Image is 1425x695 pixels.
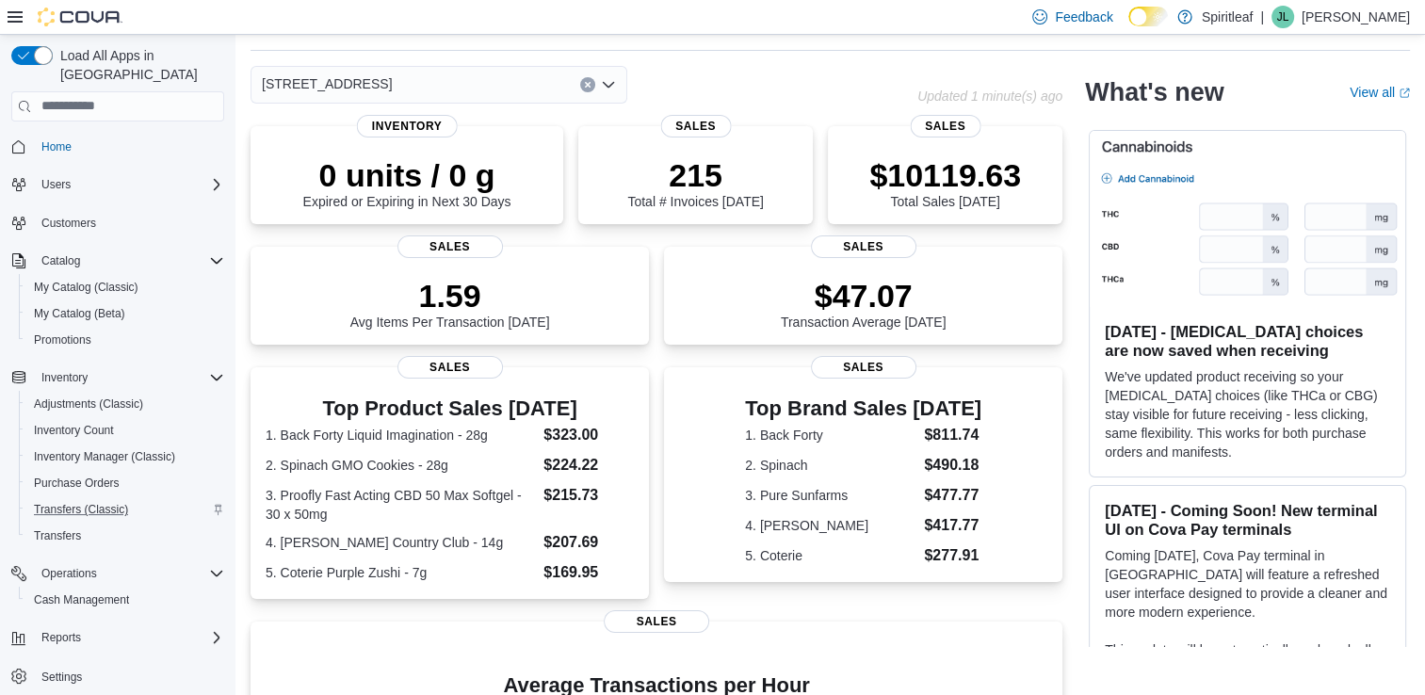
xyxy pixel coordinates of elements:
input: Dark Mode [1128,7,1168,26]
span: Customers [34,211,224,234]
a: My Catalog (Beta) [26,302,133,325]
span: Sales [910,115,980,137]
span: Inventory [357,115,458,137]
button: Reports [34,626,89,649]
span: Adjustments (Classic) [26,393,224,415]
dd: $215.73 [543,484,634,507]
span: My Catalog (Beta) [34,306,125,321]
span: Inventory Count [26,419,224,442]
button: Users [34,173,78,196]
span: Cash Management [26,589,224,611]
p: Coming [DATE], Cova Pay terminal in [GEOGRAPHIC_DATA] will feature a refreshed user interface des... [1105,546,1390,622]
a: Settings [34,666,89,688]
dt: 1. Back Forty [745,426,916,444]
p: 0 units / 0 g [303,156,511,194]
a: Transfers (Classic) [26,498,136,521]
button: Inventory Manager (Classic) [19,444,232,470]
button: Home [4,133,232,160]
div: Jennifer L [1271,6,1294,28]
p: We've updated product receiving so your [MEDICAL_DATA] choices (like THCa or CBG) stay visible fo... [1105,367,1390,461]
dd: $207.69 [543,531,634,554]
a: Purchase Orders [26,472,127,494]
p: 1.59 [350,277,550,315]
button: My Catalog (Beta) [19,300,232,327]
dd: $417.77 [924,514,981,537]
button: Reports [4,624,232,651]
dd: $477.77 [924,484,981,507]
span: Settings [34,664,224,687]
span: Feedback [1055,8,1112,26]
dt: 4. [PERSON_NAME] [745,516,916,535]
span: Operations [41,566,97,581]
dt: 3. Proofly Fast Acting CBD 50 Max Softgel - 30 x 50mg [266,486,536,524]
span: Sales [811,235,916,258]
dt: 3. Pure Sunfarms [745,486,916,505]
div: Expired or Expiring in Next 30 Days [303,156,511,209]
span: JL [1277,6,1289,28]
h2: What's new [1085,77,1223,107]
dd: $323.00 [543,424,634,446]
span: Sales [397,235,503,258]
dd: $277.91 [924,544,981,567]
button: Transfers [19,523,232,549]
span: My Catalog (Beta) [26,302,224,325]
span: Reports [34,626,224,649]
span: Users [34,173,224,196]
div: Total Sales [DATE] [869,156,1021,209]
span: Catalog [34,250,224,272]
span: Purchase Orders [26,472,224,494]
dt: 5. Coterie [745,546,916,565]
button: Operations [34,562,105,585]
span: Inventory Manager (Classic) [26,445,224,468]
button: Adjustments (Classic) [19,391,232,417]
dt: 2. Spinach GMO Cookies - 28g [266,456,536,475]
a: Adjustments (Classic) [26,393,151,415]
button: Open list of options [601,77,616,92]
div: Total # Invoices [DATE] [627,156,763,209]
span: Catalog [41,253,80,268]
button: Clear input [580,77,595,92]
span: Promotions [26,329,224,351]
span: My Catalog (Classic) [26,276,224,299]
span: Purchase Orders [34,476,120,491]
span: Home [34,135,224,158]
button: Operations [4,560,232,587]
h3: [DATE] - Coming Soon! New terminal UI on Cova Pay terminals [1105,501,1390,539]
span: Inventory Count [34,423,114,438]
button: Customers [4,209,232,236]
p: $47.07 [781,277,947,315]
dd: $490.18 [924,454,981,477]
button: Settings [4,662,232,689]
dd: $169.95 [543,561,634,584]
dt: 2. Spinach [745,456,916,475]
a: Cash Management [26,589,137,611]
div: Avg Items Per Transaction [DATE] [350,277,550,330]
span: Inventory [34,366,224,389]
span: My Catalog (Classic) [34,280,138,295]
dt: 4. [PERSON_NAME] Country Club - 14g [266,533,536,552]
a: View allExternal link [1350,85,1410,100]
span: Settings [41,670,82,685]
button: Users [4,171,232,198]
dd: $811.74 [924,424,981,446]
a: Customers [34,212,104,234]
span: Cash Management [34,592,129,607]
span: Sales [660,115,731,137]
span: Adjustments (Classic) [34,396,143,412]
button: Catalog [4,248,232,274]
button: Transfers (Classic) [19,496,232,523]
p: $10119.63 [869,156,1021,194]
h3: Top Brand Sales [DATE] [745,397,981,420]
dt: 1. Back Forty Liquid Imagination - 28g [266,426,536,444]
span: Load All Apps in [GEOGRAPHIC_DATA] [53,46,224,84]
span: Transfers [34,528,81,543]
a: Transfers [26,525,89,547]
dd: $224.22 [543,454,634,477]
svg: External link [1399,88,1410,99]
span: Transfers (Classic) [34,502,128,517]
span: Transfers [26,525,224,547]
span: Sales [397,356,503,379]
a: Home [34,136,79,158]
span: Home [41,139,72,154]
